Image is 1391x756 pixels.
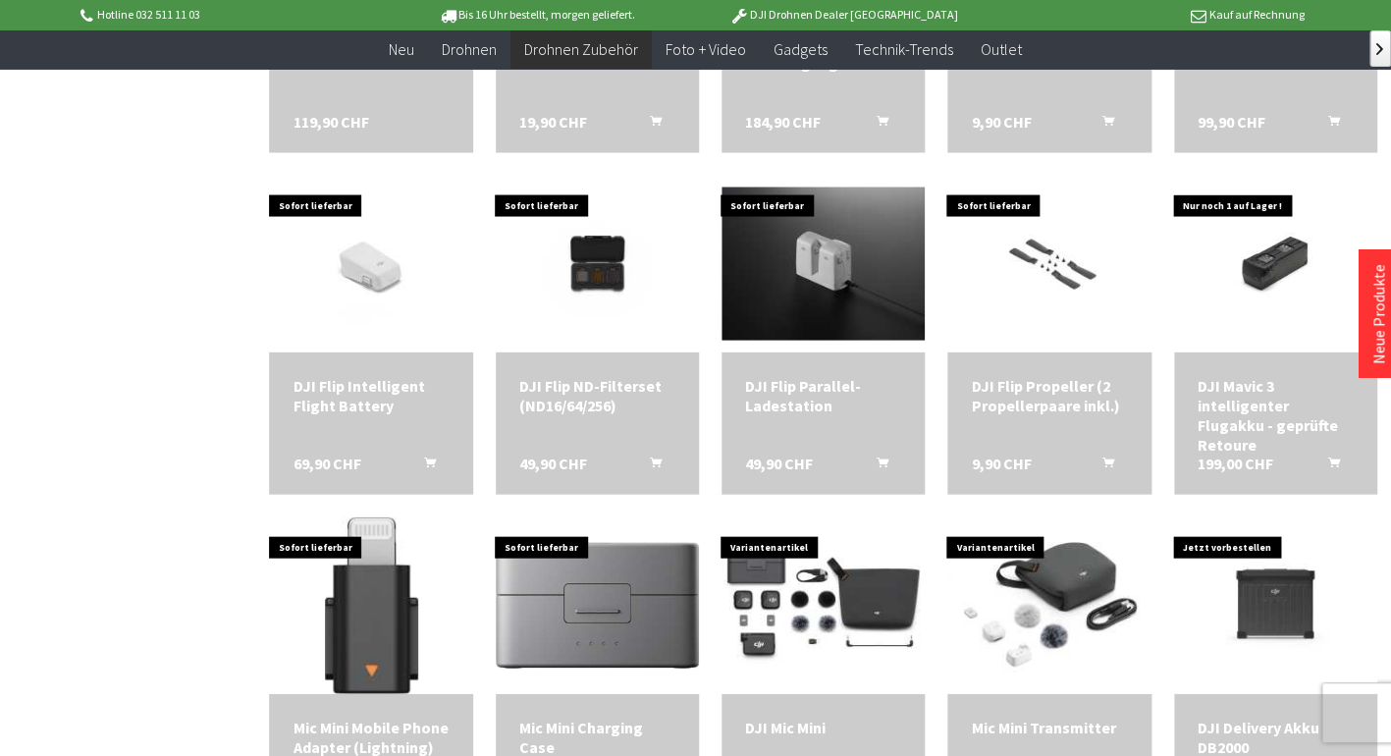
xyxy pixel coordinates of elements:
[854,39,952,59] span: Technik-Trends
[519,111,587,131] span: 19,90 CHF
[971,453,1031,472] span: 9,90 CHF
[722,187,925,339] img: DJI Flip Parallel-Ladestation
[496,542,699,668] img: Mic Mini Charging Case
[1198,717,1354,756] a: DJI Delivery Akku DB2000 2.395,00 CHF In den Warenkorb
[745,111,821,131] span: 184,90 CHF
[524,39,638,59] span: Drohnen Zubehör
[519,717,675,756] div: Mic Mini Charging Case
[519,375,675,414] div: DJI Flip ND-Filterset (ND16/64/256)
[722,518,925,690] img: DJI Mic Mini
[519,453,587,472] span: 49,90 CHF
[293,375,449,414] div: DJI Flip Intelligent Flight Battery
[745,375,901,414] a: DJI Flip Parallel-Ladestation 49,90 CHF In den Warenkorb
[1368,264,1388,364] a: Neue Produkte
[1174,528,1377,680] img: DJI Delivery Akku DB2000
[1305,111,1352,136] button: In den Warenkorb
[745,717,901,736] a: DJI Mic Mini 94,00 CHF
[1198,717,1354,756] div: DJI Delivery Akku DB2000
[325,516,418,693] img: Mic Mini Mobile Phone Adapter (Lightning)
[947,518,1150,690] img: Mic Mini Transmitter
[852,111,899,136] button: In den Warenkorb
[626,111,673,136] button: In den Warenkorb
[496,187,699,339] img: DJI Flip ND-Filterset (ND16/64/256)
[840,29,966,70] a: Technik-Trends
[269,187,472,339] img: DJI Flip Intelligent Flight Battery
[745,375,901,414] div: DJI Flip Parallel-Ladestation
[1376,43,1383,55] span: 
[971,717,1127,736] a: Mic Mini Transmitter 64,00 CHF
[745,717,901,736] div: DJI Mic Mini
[971,111,1031,131] span: 9,90 CHF
[690,3,996,27] p: DJI Drohnen Dealer [GEOGRAPHIC_DATA]
[966,29,1035,70] a: Outlet
[293,375,449,414] a: DJI Flip Intelligent Flight Battery 69,90 CHF In den Warenkorb
[759,29,840,70] a: Gadgets
[293,111,368,131] span: 119,90 CHF
[293,717,449,756] div: Mic Mini Mobile Phone Adapter (Lightning)
[971,375,1127,414] div: DJI Flip Propeller (2 Propellerpaare inkl.)
[980,39,1021,59] span: Outlet
[1198,375,1354,454] a: DJI Mavic 3 intelligenter Flugakku - geprüfte Retoure 199,00 CHF In den Warenkorb
[666,39,745,59] span: Foto + Video
[401,453,448,478] button: In den Warenkorb
[971,375,1127,414] a: DJI Flip Propeller (2 Propellerpaare inkl.) 9,90 CHF In den Warenkorb
[293,453,360,472] span: 69,90 CHF
[384,3,690,27] p: Bis 16 Uhr bestellt, morgen geliefert.
[77,3,383,27] p: Hotline 032 511 11 03
[997,3,1304,27] p: Kauf auf Rechnung
[389,39,414,59] span: Neu
[773,39,827,59] span: Gadgets
[947,187,1150,339] img: DJI Flip Propeller (2 Propellerpaare inkl.)
[1305,453,1352,478] button: In den Warenkorb
[971,717,1127,736] div: Mic Mini Transmitter
[293,717,449,756] a: Mic Mini Mobile Phone Adapter (Lightning) 24,00 CHF In den Warenkorb
[1174,195,1377,331] img: DJI Mavic 3 intelligenter Flugakku - geprüfte Retoure
[652,29,759,70] a: Foto + Video
[510,29,652,70] a: Drohnen Zubehör
[626,453,673,478] button: In den Warenkorb
[1079,111,1126,136] button: In den Warenkorb
[1198,375,1354,454] div: DJI Mavic 3 intelligenter Flugakku - geprüfte Retoure
[1198,111,1265,131] span: 99,90 CHF
[375,29,428,70] a: Neu
[442,39,497,59] span: Drohnen
[428,29,510,70] a: Drohnen
[1198,453,1273,472] span: 199,00 CHF
[1079,453,1126,478] button: In den Warenkorb
[519,717,675,756] a: Mic Mini Charging Case 54,00 CHF In den Warenkorb
[745,453,813,472] span: 49,90 CHF
[852,453,899,478] button: In den Warenkorb
[519,375,675,414] a: DJI Flip ND-Filterset (ND16/64/256) 49,90 CHF In den Warenkorb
